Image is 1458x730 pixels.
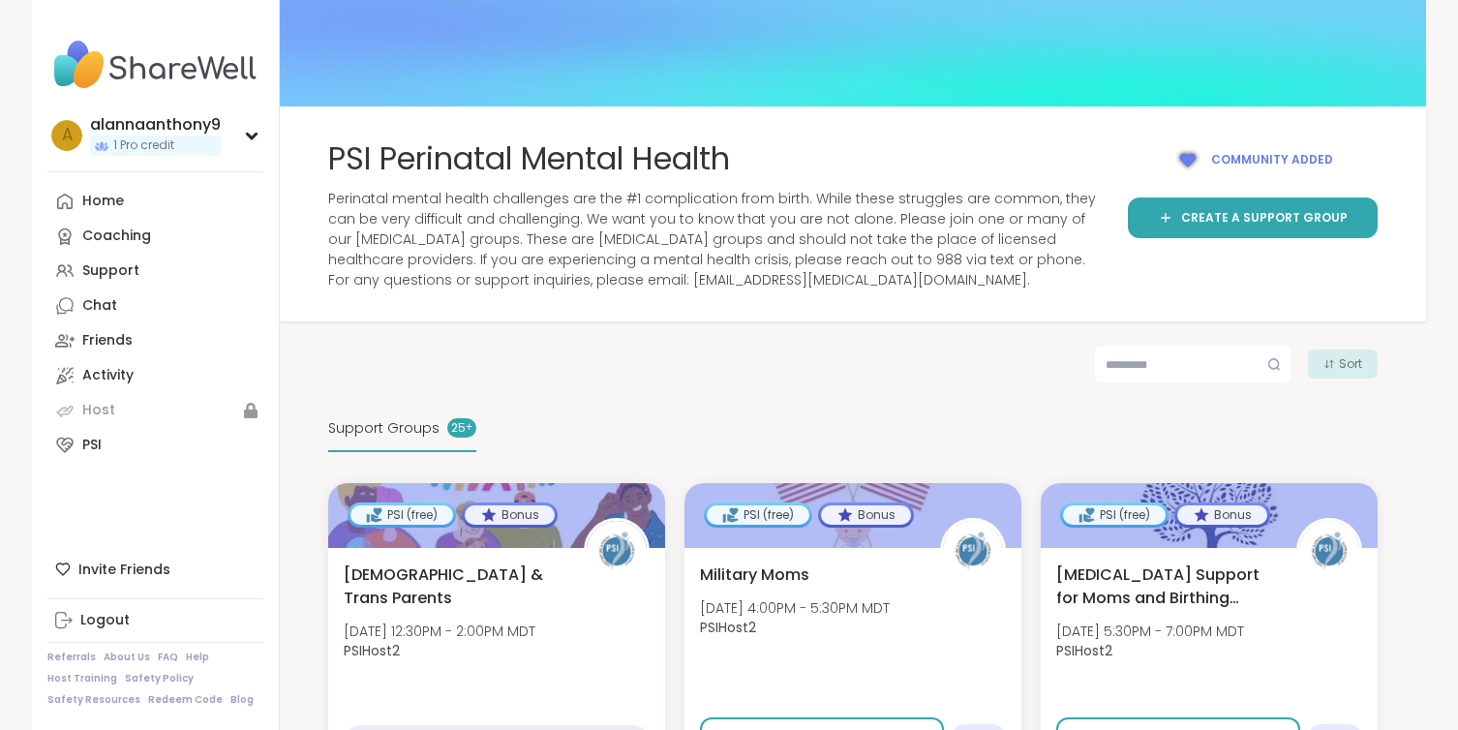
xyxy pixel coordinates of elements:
[82,192,124,211] div: Home
[344,563,562,610] span: [DEMOGRAPHIC_DATA] & Trans Parents
[47,651,96,664] a: Referrals
[47,31,263,99] img: ShareWell Nav Logo
[1128,137,1378,182] button: Community added
[587,521,647,581] img: PSIHost2
[700,618,756,637] b: PSIHost2
[158,651,178,664] a: FAQ
[230,693,254,707] a: Blog
[707,505,809,525] div: PSI (free)
[943,521,1003,581] img: PSIHost2
[47,552,263,587] div: Invite Friends
[1211,151,1333,168] span: Community added
[47,358,263,393] a: Activity
[82,227,151,246] div: Coaching
[1056,622,1244,641] span: [DATE] 5:30PM - 7:00PM MDT
[821,505,911,525] div: Bonus
[344,622,535,641] span: [DATE] 12:30PM - 2:00PM MDT
[344,641,400,660] b: PSIHost2
[47,603,263,638] a: Logout
[104,651,150,664] a: About Us
[1299,521,1359,581] img: PSIHost2
[328,189,1105,290] span: Perinatal mental health challenges are the #1 complication from birth. While these struggles are ...
[80,611,130,630] div: Logout
[328,418,440,439] span: Support Groups
[47,219,263,254] a: Coaching
[47,428,263,463] a: PSI
[1128,198,1378,238] a: Create a support group
[1056,563,1275,610] span: [MEDICAL_DATA] Support for Moms and Birthing People
[350,505,453,525] div: PSI (free)
[90,114,221,136] div: alannaanthony9
[47,693,140,707] a: Safety Resources
[1339,355,1362,373] span: Sort
[700,598,890,618] span: [DATE] 4:00PM - 5:30PM MDT
[1063,505,1166,525] div: PSI (free)
[62,123,73,148] span: a
[125,672,194,685] a: Safety Policy
[47,672,117,685] a: Host Training
[447,418,476,438] div: 25
[328,137,730,181] span: PSI Perinatal Mental Health
[47,393,263,428] a: Host
[47,289,263,323] a: Chat
[700,563,809,587] span: Military Moms
[1056,641,1112,660] b: PSIHost2
[47,254,263,289] a: Support
[47,184,263,219] a: Home
[1177,505,1267,525] div: Bonus
[113,137,174,154] span: 1 Pro credit
[82,296,117,316] div: Chat
[82,401,115,420] div: Host
[82,366,134,385] div: Activity
[465,505,555,525] div: Bonus
[82,261,139,281] div: Support
[186,651,209,664] a: Help
[1181,209,1348,227] span: Create a support group
[47,323,263,358] a: Friends
[82,331,133,350] div: Friends
[82,436,102,455] div: PSI
[148,693,223,707] a: Redeem Code
[466,419,472,437] pre: +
